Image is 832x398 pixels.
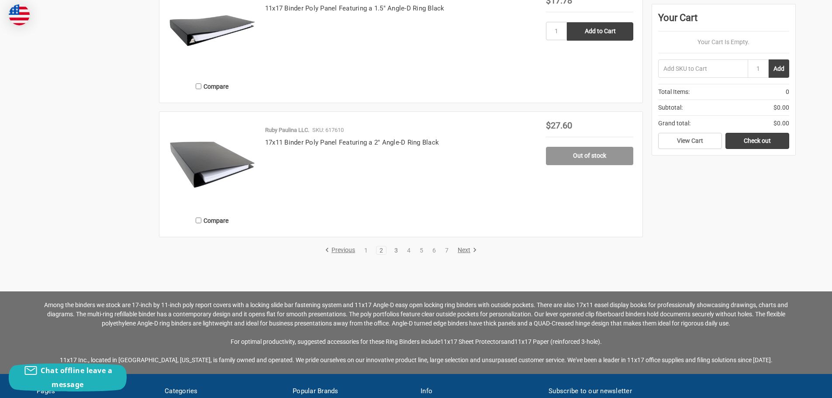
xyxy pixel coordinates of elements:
input: Add to Cart [567,22,633,41]
a: 1 [361,247,371,253]
h5: Info [421,386,539,396]
span: $0.00 [773,103,789,112]
input: Compare [196,83,201,89]
span: $0.00 [773,119,789,128]
span: and [504,338,514,345]
a: Previous [325,246,358,254]
a: 5 [417,247,426,253]
span: Among the binders we stock are 17-inch by 11-inch poly report covers with a locking slide bar fas... [44,301,788,327]
span: Chat offline leave a message [41,366,112,389]
span: Total Items: [658,87,690,97]
button: Add [769,59,789,78]
p: SKU: 617610 [312,126,344,135]
a: 17x11 Binder Poly Panel Featuring a 2" Angle-D Ring Black [265,138,439,146]
button: Chat offline leave a message [9,363,127,391]
a: 4 [404,247,414,253]
a: 3 [391,247,401,253]
a: 2 [376,247,386,253]
a: Next [455,246,477,254]
img: duty and tax information for United States [9,4,30,25]
a: Check out [725,133,789,149]
input: Add SKU to Cart [658,59,748,78]
h5: Subscribe to our newsletter [549,386,795,396]
span: . [600,338,602,345]
p: 11x17 Sheet Protectors 11x17 Paper (reinforced 3-hole) [37,301,795,365]
label: Compare [169,79,256,93]
span: For optimal productivity, suggested accessories for these Ring Binders include [231,338,440,345]
a: 6 [429,247,439,253]
h5: Popular Brands [293,386,411,396]
p: Your Cart Is Empty. [658,38,789,47]
label: Compare [169,213,256,228]
p: Ruby Paulina LLC. [265,126,309,135]
span: 11x17 Inc., located in [GEOGRAPHIC_DATA], [US_STATE], is family owned and operated. We pride ours... [60,356,773,363]
span: Subtotal: [658,103,683,112]
a: View Cart [658,133,722,149]
a: 11x17 Binder Poly Panel Featuring a 1.5" Angle-D Ring Black [265,4,445,12]
span: Grand total: [658,119,690,128]
a: Out of stock [546,147,633,165]
span: $27.60 [546,120,572,131]
span: 0 [786,87,789,97]
input: Compare [196,218,201,223]
h5: Categories [165,386,283,396]
img: 17x11 Binder Poly Panel Featuring a 2" Angle-D Ring Black [169,121,256,208]
a: 7 [442,247,452,253]
div: Your Cart [658,10,789,31]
